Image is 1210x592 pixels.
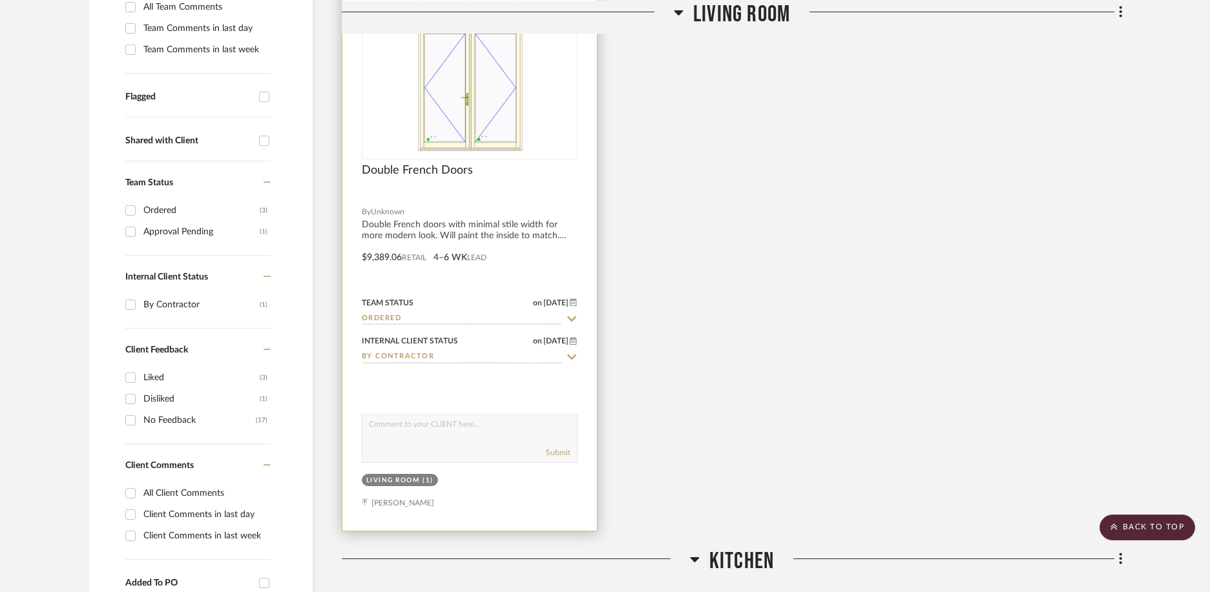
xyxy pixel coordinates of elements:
[362,163,473,178] span: Double French Doors
[143,367,260,388] div: Liked
[1100,515,1195,540] scroll-to-top-button: BACK TO TOP
[125,578,253,589] div: Added To PO
[362,297,413,309] div: Team Status
[362,206,371,218] span: By
[533,299,542,307] span: on
[143,483,267,504] div: All Client Comments
[143,526,267,546] div: Client Comments in last week
[143,389,260,409] div: Disliked
[143,504,267,525] div: Client Comments in last day
[362,335,458,347] div: Internal Client Status
[143,294,260,315] div: By Contractor
[125,136,253,147] div: Shared with Client
[260,200,267,221] div: (3)
[362,351,562,363] input: Type to Search…
[260,367,267,388] div: (3)
[533,337,542,345] span: on
[143,39,267,60] div: Team Comments in last week
[143,410,256,431] div: No Feedback
[422,476,433,485] div: (1)
[260,389,267,409] div: (1)
[125,92,253,103] div: Flagged
[125,461,194,470] span: Client Comments
[542,336,570,345] span: [DATE]
[362,313,562,325] input: Type to Search…
[260,294,267,315] div: (1)
[143,18,267,39] div: Team Comments in last day
[542,298,570,307] span: [DATE]
[143,200,260,221] div: Ordered
[256,410,267,431] div: (17)
[260,221,267,242] div: (1)
[143,221,260,242] div: Approval Pending
[709,547,774,575] span: Kitchen
[366,476,420,485] div: Living Room
[125,178,173,187] span: Team Status
[125,272,208,281] span: Internal Client Status
[371,206,404,218] span: Unknown
[546,447,570,458] button: Submit
[125,345,188,354] span: Client Feedback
